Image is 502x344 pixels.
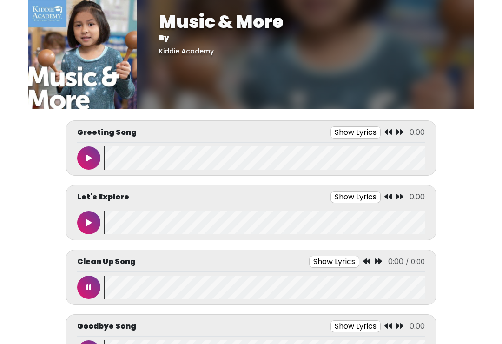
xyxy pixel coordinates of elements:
h1: Music & More [159,11,452,33]
span: 0.00 [410,192,425,202]
p: Clean Up Song [77,256,136,267]
button: Show Lyrics [330,320,381,332]
span: 0.00 [410,321,425,331]
button: Show Lyrics [309,256,359,268]
h5: Kiddie Academy [159,47,452,55]
p: Let's Explore [77,192,129,203]
p: Goodbye Song [77,321,136,332]
button: Show Lyrics [330,126,381,139]
span: 0:00 [388,256,403,267]
span: 0.00 [410,127,425,138]
p: By [159,33,452,44]
p: Greeting Song [77,127,137,138]
span: / 0:00 [406,257,425,266]
button: Show Lyrics [330,191,381,203]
